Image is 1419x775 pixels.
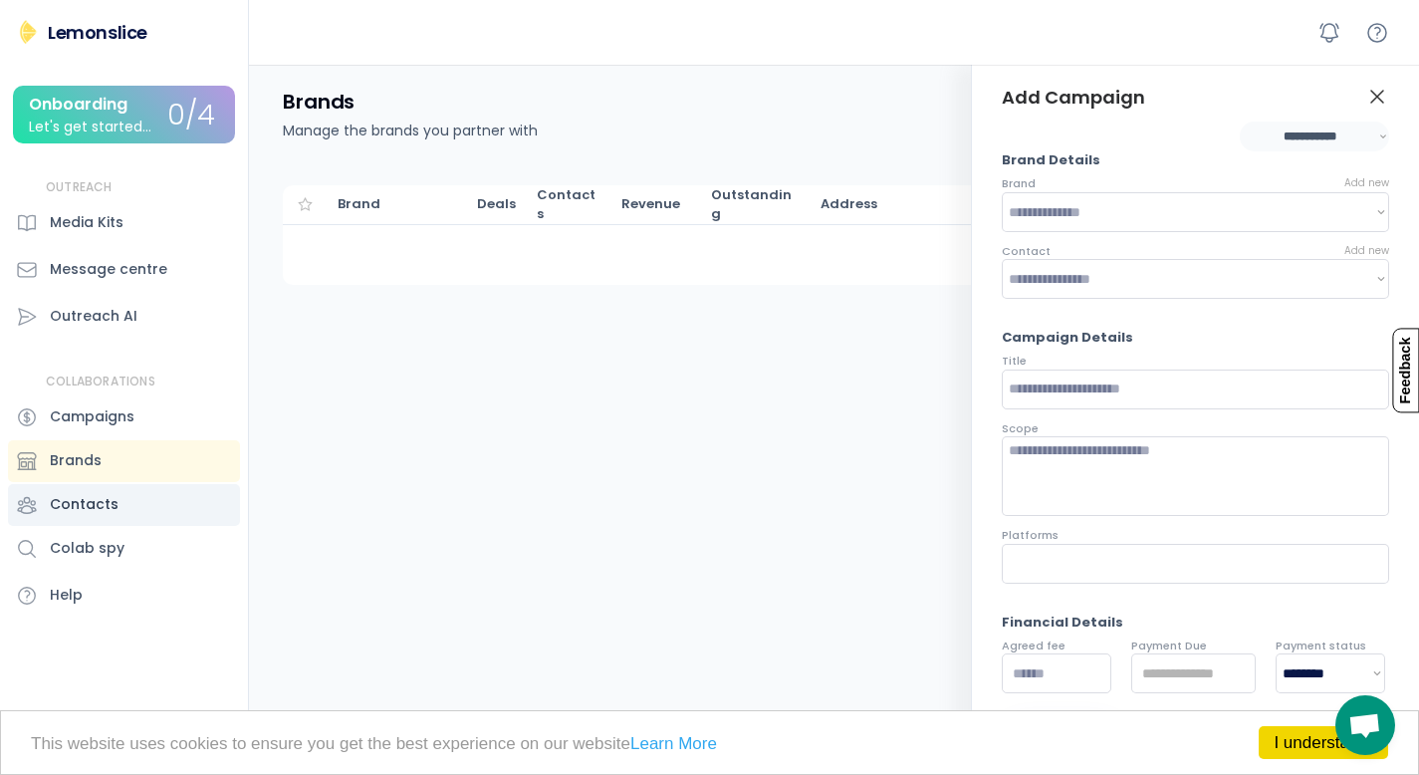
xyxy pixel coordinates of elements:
div: Brands [50,450,102,471]
div: Payment status [1276,639,1366,653]
img: Lemonslice [16,20,40,44]
div: Help [50,585,83,606]
div: Brand [1002,176,1036,191]
div: 0/4 [167,101,215,131]
div: Address [821,195,1030,213]
div: Media Kits [50,212,123,233]
div: Contacts [537,186,601,222]
div: Brand [338,195,457,213]
div: Payment Due [1131,639,1207,653]
div: Lemonslice [48,20,147,45]
div: Financial Details [1002,614,1123,632]
div: Platforms [1002,528,1059,543]
div: Deals [477,195,517,213]
div: Agreed fee [1002,639,1065,653]
div: Brand Details [1002,151,1100,169]
div: Completed deals that are 'Paid' [621,195,691,213]
h4: Brands [283,89,355,115]
div: Add Campaign [1002,85,1145,110]
div: Scope [1002,421,1039,436]
p: This website uses cookies to ensure you get the best experience on our website [31,735,1388,752]
a: Open chat [1335,695,1395,755]
div: Message centre [50,259,167,280]
div: Add new [1344,244,1389,258]
div: Invoiced deals that are 'Not paid' [711,186,801,222]
div: Title [1002,354,1027,369]
div: Contact [1002,244,1051,259]
div: COLLABORATIONS [46,374,155,390]
div: Campaign Details [1002,329,1133,347]
div: Onboarding [29,96,127,114]
div: Outreach AI [50,306,137,327]
div: Campaigns [50,406,134,427]
div: Let's get started... [29,120,151,134]
a: I understand! [1259,726,1388,759]
div: Contacts [50,494,118,515]
div: Add new [1344,176,1389,190]
div: OUTREACH [46,179,113,196]
div: Manage the brands you partner with [283,121,538,141]
a: Learn More [630,734,717,753]
div: Colab spy [50,538,124,559]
